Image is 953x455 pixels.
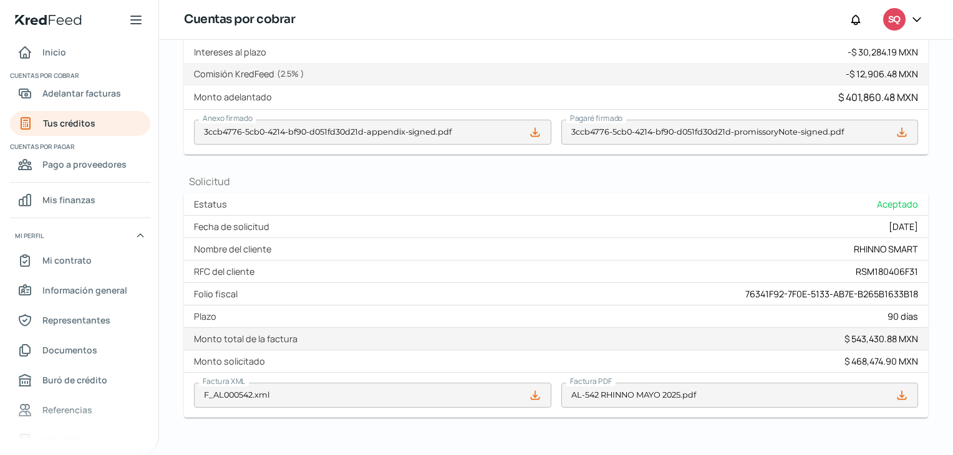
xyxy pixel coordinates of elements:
div: $ 401,860.48 MXN [838,90,918,104]
a: Buró de crédito [10,368,150,393]
h1: Solicitud [184,175,928,188]
div: 76341F92-7F0E-5133-AB7E-B265B1633B18 [745,288,918,300]
a: Información general [10,278,150,303]
a: Mis finanzas [10,188,150,213]
div: [DATE] [889,221,918,232]
span: Adelantar facturas [42,85,121,101]
a: Industria [10,428,150,453]
label: Monto adelantado [194,91,277,103]
span: Factura PDF [570,376,612,386]
label: Intereses al plazo [194,46,271,58]
label: Plazo [194,310,221,322]
label: Comisión KredFeed [194,68,309,80]
span: Pagaré firmado [570,113,622,123]
label: Nombre del cliente [194,243,276,255]
div: $ 468,474.90 MXN [844,355,918,367]
a: Adelantar facturas [10,81,150,106]
span: Anexo firmado [203,113,253,123]
span: Documentos [42,342,97,358]
label: RFC del cliente [194,266,259,277]
span: Tus créditos [43,115,95,131]
div: 90 días [888,310,918,322]
span: Representantes [42,312,110,328]
label: Folio fiscal [194,288,243,300]
a: Referencias [10,398,150,423]
div: RHINNO SMART [854,243,918,255]
div: - $ 12,906.48 MXN [846,68,918,80]
span: ( 2.5 % ) [277,68,304,79]
label: Fecha de solicitud [194,221,274,232]
label: Estatus [194,198,232,210]
a: Representantes [10,308,150,333]
a: Pago a proveedores [10,152,150,177]
span: Mis finanzas [42,192,95,208]
a: Mi contrato [10,248,150,273]
div: - $ 30,284.19 MXN [848,46,918,58]
div: RSM180406F31 [856,266,918,277]
span: Industria [42,432,81,448]
span: Aceptado [877,198,918,210]
a: Inicio [10,40,150,65]
h1: Cuentas por cobrar [184,11,295,29]
span: Mi contrato [42,252,92,268]
span: SQ [888,12,900,27]
span: Buró de crédito [42,372,107,388]
span: Referencias [42,402,92,418]
a: Documentos [10,338,150,363]
span: Pago a proveedores [42,156,127,172]
span: Cuentas por cobrar [10,70,148,81]
div: $ 543,430.88 MXN [844,333,918,345]
span: Mi perfil [15,230,44,241]
label: Monto solicitado [194,355,270,367]
span: Cuentas por pagar [10,141,148,152]
span: Factura XML [203,376,245,386]
a: Tus créditos [10,111,150,136]
label: Monto total de la factura [194,333,302,345]
span: Información general [42,282,127,298]
span: Inicio [42,44,66,60]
